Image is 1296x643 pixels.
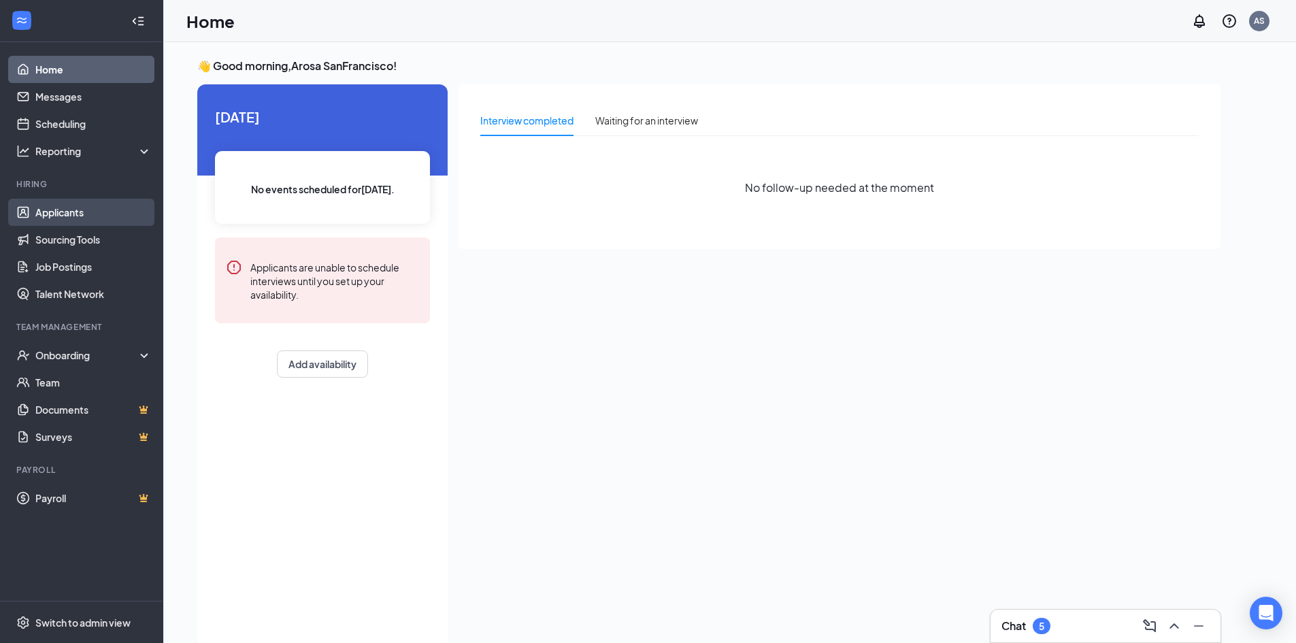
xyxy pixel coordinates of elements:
[1001,619,1026,633] h3: Chat
[1188,615,1210,637] button: Minimize
[16,616,30,629] svg: Settings
[16,321,149,333] div: Team Management
[35,56,152,83] a: Home
[1139,615,1161,637] button: ComposeMessage
[15,14,29,27] svg: WorkstreamLogo
[251,182,395,197] span: No events scheduled for [DATE] .
[480,113,574,128] div: Interview completed
[35,253,152,280] a: Job Postings
[16,464,149,476] div: Payroll
[1166,618,1182,634] svg: ChevronUp
[35,348,140,362] div: Onboarding
[595,113,698,128] div: Waiting for an interview
[1163,615,1185,637] button: ChevronUp
[16,178,149,190] div: Hiring
[35,144,152,158] div: Reporting
[186,10,235,33] h1: Home
[35,226,152,253] a: Sourcing Tools
[35,616,131,629] div: Switch to admin view
[226,259,242,276] svg: Error
[131,14,145,28] svg: Collapse
[35,83,152,110] a: Messages
[1039,621,1044,632] div: 5
[745,179,934,196] span: No follow-up needed at the moment
[16,144,30,158] svg: Analysis
[277,350,368,378] button: Add availability
[1142,618,1158,634] svg: ComposeMessage
[35,369,152,396] a: Team
[35,199,152,226] a: Applicants
[1191,618,1207,634] svg: Minimize
[35,423,152,450] a: SurveysCrown
[1254,15,1265,27] div: AS
[197,59,1220,73] h3: 👋 Good morning, Arosa SanFrancisco !
[35,110,152,137] a: Scheduling
[16,348,30,362] svg: UserCheck
[1191,13,1208,29] svg: Notifications
[215,106,430,127] span: [DATE]
[35,280,152,308] a: Talent Network
[35,484,152,512] a: PayrollCrown
[250,259,419,301] div: Applicants are unable to schedule interviews until you set up your availability.
[35,396,152,423] a: DocumentsCrown
[1250,597,1282,629] div: Open Intercom Messenger
[1221,13,1237,29] svg: QuestionInfo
